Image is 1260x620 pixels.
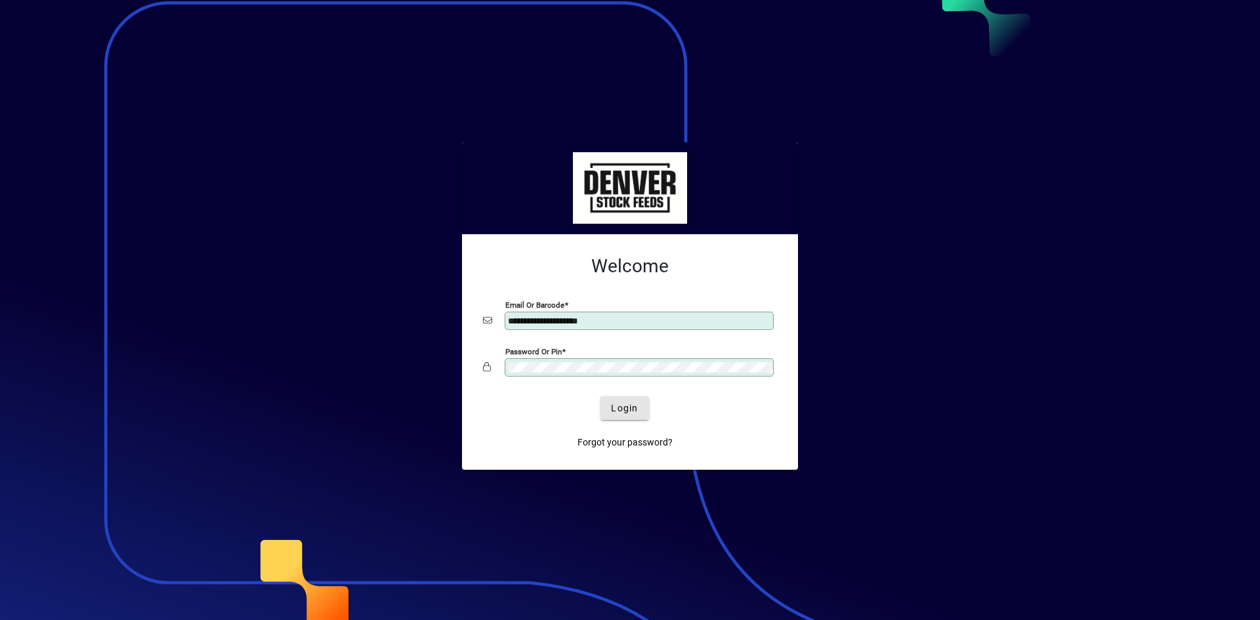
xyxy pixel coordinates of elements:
button: Login [600,396,648,420]
mat-label: Password or Pin [505,347,562,356]
span: Forgot your password? [577,436,673,449]
mat-label: Email or Barcode [505,300,564,310]
h2: Welcome [483,255,777,278]
a: Forgot your password? [572,430,678,454]
span: Login [611,402,638,415]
